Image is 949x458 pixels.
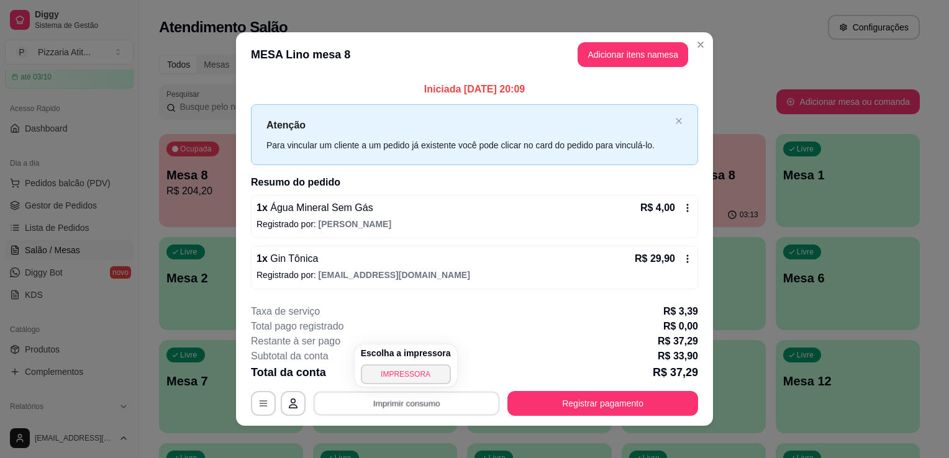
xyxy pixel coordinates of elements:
button: Registrar pagamento [507,391,698,416]
button: Imprimir consumo [314,391,500,415]
p: 1 x [257,200,373,215]
header: MESA Lino mesa 8 [236,32,713,77]
h4: Escolha a impressora [361,347,451,359]
button: Close [691,35,711,55]
span: Gin Tônica [268,253,319,264]
p: Registrado por: [257,269,692,281]
button: IMPRESSORA [361,364,451,384]
p: Total da conta [251,364,326,381]
span: [PERSON_NAME] [319,219,391,229]
p: Registrado por: [257,218,692,230]
p: Total pago registrado [251,319,343,334]
p: 1 x [257,251,318,266]
p: R$ 37,29 [658,334,698,349]
p: Restante à ser pago [251,334,340,349]
p: R$ 4,00 [640,200,675,215]
p: Subtotal da conta [251,349,329,364]
p: R$ 29,90 [635,251,675,266]
p: Taxa de serviço [251,304,320,319]
span: Água Mineral Sem Gás [268,202,373,213]
button: close [675,117,683,125]
p: Iniciada [DATE] 20:09 [251,82,698,97]
div: Para vincular um cliente a um pedido já existente você pode clicar no card do pedido para vinculá... [266,138,670,152]
p: R$ 33,90 [658,349,698,364]
p: R$ 37,29 [653,364,698,381]
h2: Resumo do pedido [251,175,698,190]
p: R$ 3,39 [663,304,698,319]
span: [EMAIL_ADDRESS][DOMAIN_NAME] [319,270,470,280]
p: R$ 0,00 [663,319,698,334]
p: Atenção [266,117,670,133]
button: Adicionar itens namesa [578,42,688,67]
